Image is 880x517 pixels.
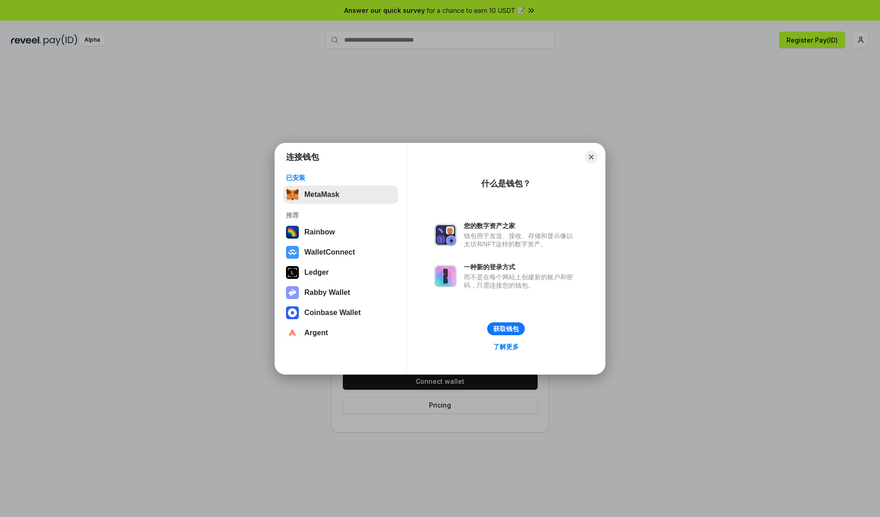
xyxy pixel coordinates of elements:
[283,324,398,342] button: Argent
[493,343,519,351] div: 了解更多
[304,268,329,277] div: Ledger
[286,327,299,339] img: svg+xml,%3Csvg%20width%3D%2228%22%20height%3D%2228%22%20viewBox%3D%220%200%2028%2028%22%20fill%3D...
[304,309,361,317] div: Coinbase Wallet
[488,341,524,353] a: 了解更多
[286,188,299,201] img: svg+xml,%3Csvg%20fill%3D%22none%22%20height%3D%2233%22%20viewBox%3D%220%200%2035%2033%22%20width%...
[304,228,335,236] div: Rainbow
[304,248,355,256] div: WalletConnect
[286,226,299,239] img: svg+xml,%3Csvg%20width%3D%22120%22%20height%3D%22120%22%20viewBox%3D%220%200%20120%20120%22%20fil...
[304,329,328,337] div: Argent
[283,243,398,261] button: WalletConnect
[283,304,398,322] button: Coinbase Wallet
[434,265,456,287] img: svg+xml,%3Csvg%20xmlns%3D%22http%3A%2F%2Fwww.w3.org%2F2000%2Fsvg%22%20fill%3D%22none%22%20viewBox...
[283,283,398,302] button: Rabby Wallet
[464,232,577,248] div: 钱包用于发送、接收、存储和显示像以太坊和NFT这样的数字资产。
[464,222,577,230] div: 您的数字资产之家
[286,174,396,182] div: 已安装
[304,190,339,199] div: MetaMask
[481,178,531,189] div: 什么是钱包？
[286,246,299,259] img: svg+xml,%3Csvg%20width%3D%2228%22%20height%3D%2228%22%20viewBox%3D%220%200%2028%2028%22%20fill%3D...
[304,288,350,297] div: Rabby Wallet
[434,224,456,246] img: svg+xml,%3Csvg%20xmlns%3D%22http%3A%2F%2Fwww.w3.org%2F2000%2Fsvg%22%20fill%3D%22none%22%20viewBox...
[464,273,577,289] div: 而不是在每个网站上创建新的账户和密码，只需连接您的钱包。
[286,266,299,279] img: svg+xml,%3Csvg%20xmlns%3D%22http%3A%2F%2Fwww.w3.org%2F2000%2Fsvg%22%20width%3D%2228%22%20height%3...
[283,185,398,204] button: MetaMask
[585,151,598,163] button: Close
[283,263,398,282] button: Ledger
[286,152,319,163] h1: 连接钱包
[286,211,396,219] div: 推荐
[487,322,525,335] button: 获取钱包
[464,263,577,271] div: 一种新的登录方式
[493,325,519,333] div: 获取钱包
[286,286,299,299] img: svg+xml,%3Csvg%20xmlns%3D%22http%3A%2F%2Fwww.w3.org%2F2000%2Fsvg%22%20fill%3D%22none%22%20viewBox...
[286,306,299,319] img: svg+xml,%3Csvg%20width%3D%2228%22%20height%3D%2228%22%20viewBox%3D%220%200%2028%2028%22%20fill%3D...
[283,223,398,241] button: Rainbow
